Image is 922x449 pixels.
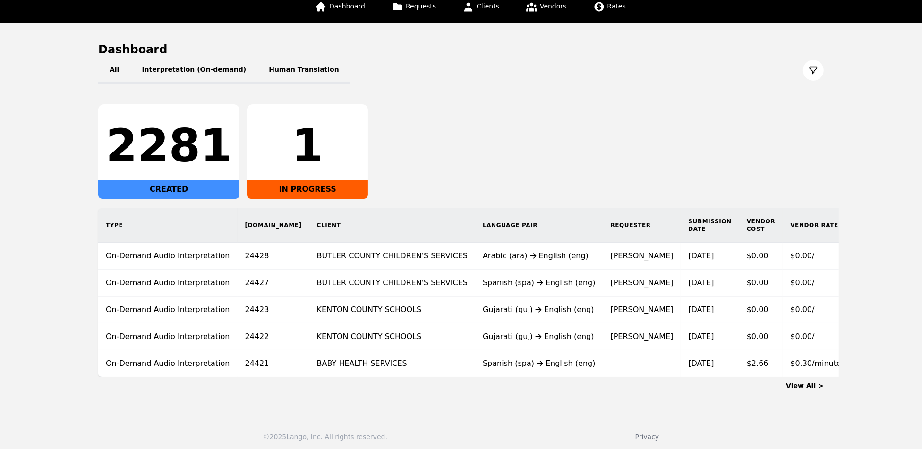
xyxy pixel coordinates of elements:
[483,277,596,288] div: Spanish (spa) English (eng)
[309,208,475,243] th: Client
[540,2,566,10] span: Vendors
[739,243,783,270] td: $0.00
[257,57,350,84] button: Human Translation
[309,243,475,270] td: BUTLER COUNTY CHILDREN'S SERVICES
[635,433,659,441] a: Privacy
[309,297,475,323] td: KENTON COUNTY SCHOOLS
[790,359,841,368] span: $0.30/minute
[739,208,783,243] th: Vendor Cost
[786,382,824,390] a: View All >
[790,305,814,314] span: $0.00/
[238,297,309,323] td: 24423
[98,57,130,84] button: All
[688,359,714,368] time: [DATE]
[483,304,596,315] div: Gujarati (guj) English (eng)
[309,350,475,377] td: BABY HEALTH SERVICES
[783,208,849,243] th: Vendor Rate
[688,332,714,341] time: [DATE]
[739,270,783,297] td: $0.00
[98,270,238,297] td: On-Demand Audio Interpretation
[238,270,309,297] td: 24427
[309,323,475,350] td: KENTON COUNTY SCHOOLS
[255,123,360,169] div: 1
[607,2,626,10] span: Rates
[739,323,783,350] td: $0.00
[238,350,309,377] td: 24421
[98,323,238,350] td: On-Demand Audio Interpretation
[603,297,681,323] td: [PERSON_NAME]
[790,332,814,341] span: $0.00/
[688,278,714,287] time: [DATE]
[483,358,596,369] div: Spanish (spa) English (eng)
[238,323,309,350] td: 24422
[603,270,681,297] td: [PERSON_NAME]
[238,243,309,270] td: 24428
[475,208,603,243] th: Language Pair
[790,278,814,287] span: $0.00/
[98,180,239,199] div: CREATED
[98,243,238,270] td: On-Demand Audio Interpretation
[739,297,783,323] td: $0.00
[98,42,824,57] h1: Dashboard
[603,323,681,350] td: [PERSON_NAME]
[603,208,681,243] th: Requester
[477,2,499,10] span: Clients
[603,243,681,270] td: [PERSON_NAME]
[263,432,387,441] div: © 2025 Lango, Inc. All rights reserved.
[329,2,365,10] span: Dashboard
[106,123,232,169] div: 2281
[688,251,714,260] time: [DATE]
[739,350,783,377] td: $2.66
[406,2,436,10] span: Requests
[98,350,238,377] td: On-Demand Audio Interpretation
[790,251,814,260] span: $0.00/
[238,208,309,243] th: [DOMAIN_NAME]
[247,180,368,199] div: IN PROGRESS
[309,270,475,297] td: BUTLER COUNTY CHILDREN'S SERVICES
[130,57,257,84] button: Interpretation (On-demand)
[681,208,739,243] th: Submission Date
[483,250,596,262] div: Arabic (ara) English (eng)
[803,60,824,81] button: Filter
[483,331,596,342] div: Gujarati (guj) English (eng)
[98,297,238,323] td: On-Demand Audio Interpretation
[688,305,714,314] time: [DATE]
[98,208,238,243] th: Type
